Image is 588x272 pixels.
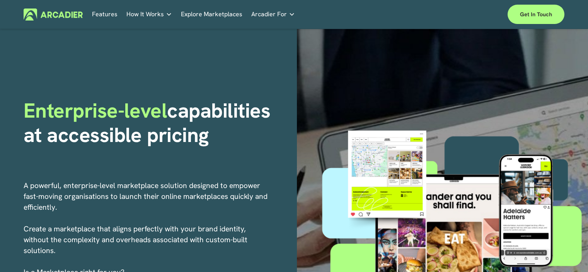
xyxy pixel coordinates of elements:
[251,9,287,20] span: Arcadier For
[24,97,276,148] strong: capabilities at accessible pricing
[24,97,167,124] span: Enterprise-level
[549,235,588,272] iframe: Chat Widget
[251,9,295,21] a: folder dropdown
[126,9,164,20] span: How It Works
[92,9,118,21] a: Features
[508,5,564,24] a: Get in touch
[24,9,83,21] img: Arcadier
[126,9,172,21] a: folder dropdown
[181,9,242,21] a: Explore Marketplaces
